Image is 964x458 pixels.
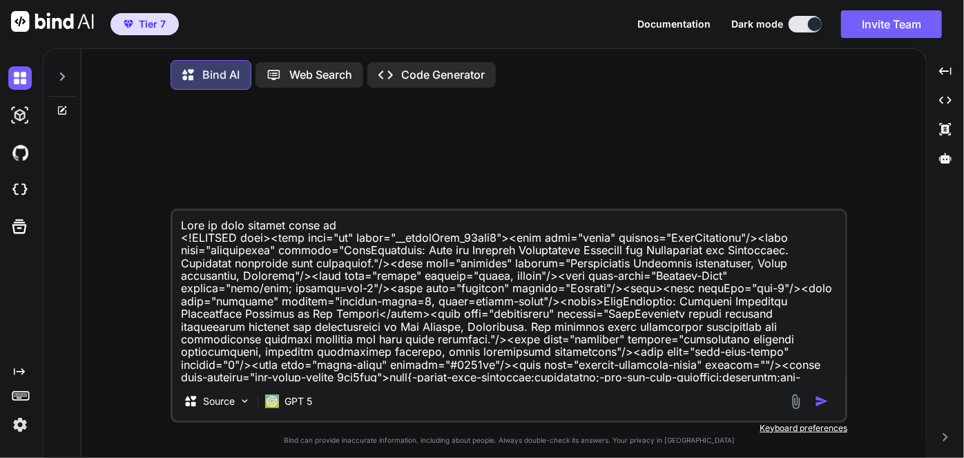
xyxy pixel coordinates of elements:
[815,394,829,408] img: icon
[110,13,179,35] button: premiumTier 7
[289,68,352,81] p: Web Search
[173,211,845,382] textarea: Lore ip dolo sitamet conse ad <!ELITSED doei><temp inci="ut" labor="__etdolOrem_93ali8"><enim adm...
[401,68,485,81] p: Code Generator
[265,394,279,408] img: GPT 5
[788,394,804,410] img: attachment
[637,18,711,30] span: Documentation
[8,141,32,164] img: githubDark
[139,17,166,31] span: Tier 7
[8,104,32,127] img: darkAi-studio
[203,394,235,408] p: Source
[285,394,312,408] p: GPT 5
[239,395,251,407] img: Pick Models
[171,423,847,434] p: Keyboard preferences
[124,20,133,28] img: premium
[8,413,32,437] img: settings
[8,178,32,202] img: cloudideIcon
[841,10,942,38] button: Invite Team
[11,11,94,32] img: Bind AI
[8,66,32,90] img: darkChat
[731,17,783,31] span: Dark mode
[202,68,240,81] p: Bind AI
[637,19,711,30] button: Documentation
[171,437,847,445] p: Bind can provide inaccurate information, including about people. Always double-check its answers....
